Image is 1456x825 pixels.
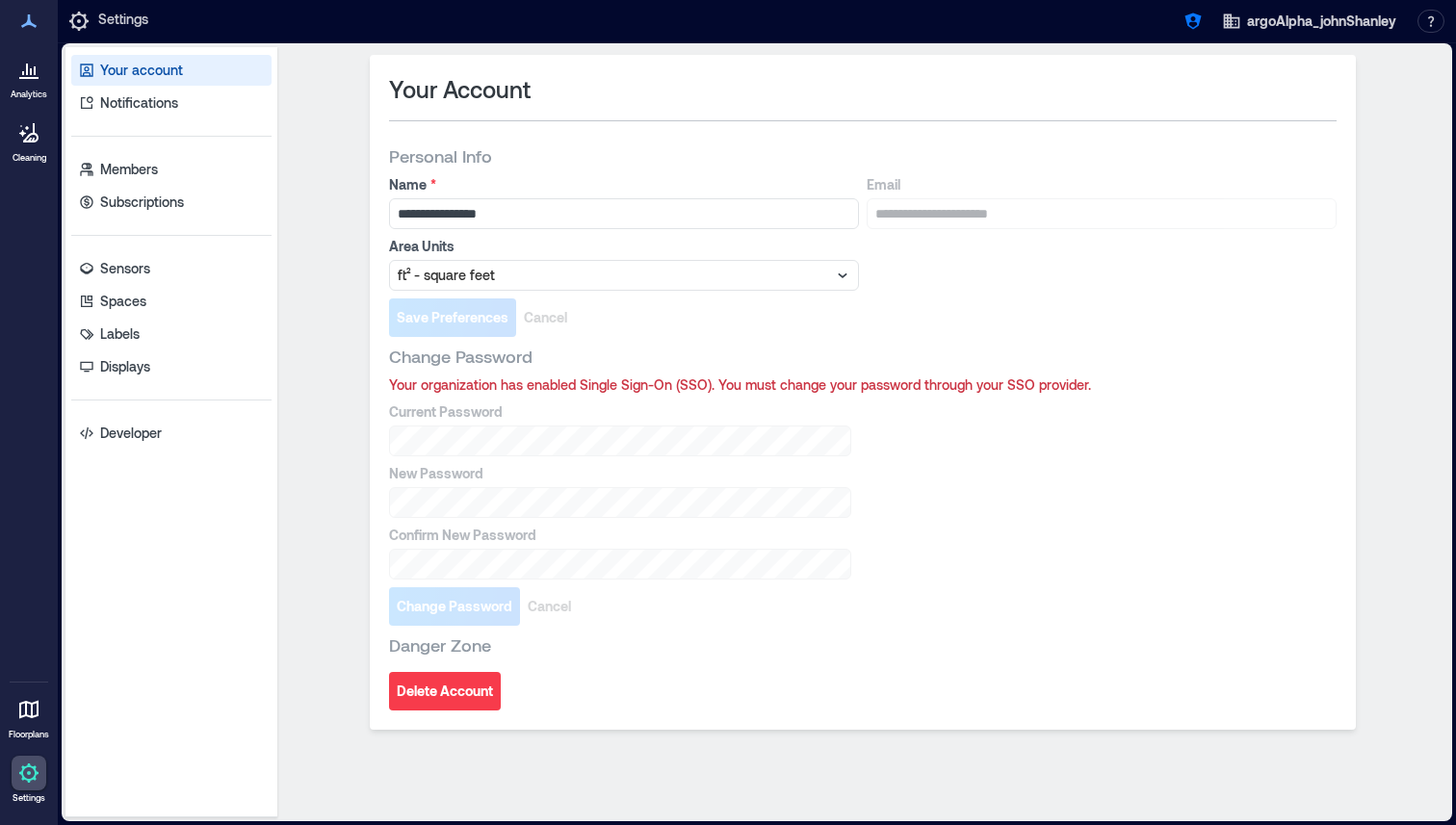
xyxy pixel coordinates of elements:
p: Displays [100,357,150,376]
div: Your organization has enabled Single Sign-On (SSO). You must change your password through your SS... [389,375,1337,395]
p: Labels [100,324,140,344]
a: Analytics [5,46,53,106]
span: Cancel [528,597,571,616]
p: Notifications [100,93,178,113]
p: Settings [13,792,45,804]
span: Danger Zone [389,633,491,657]
button: Change Password [389,587,520,626]
span: Personal Info [389,144,492,168]
span: Change Password [389,345,533,368]
p: Developer [100,424,162,443]
label: New Password [389,464,847,483]
span: Change Password [397,597,512,616]
a: Subscriptions [71,187,272,218]
label: Name [389,175,855,194]
span: Save Preferences [397,308,508,327]
a: Settings [6,750,52,810]
a: Cleaning [5,110,53,169]
button: Cancel [520,587,579,626]
a: Notifications [71,88,272,118]
a: Members [71,154,272,185]
a: Displays [71,351,272,382]
span: Your Account [389,74,531,105]
span: Cancel [524,308,567,327]
p: Settings [98,10,148,33]
p: Analytics [11,89,47,100]
a: Spaces [71,286,272,317]
button: argoAlpha_johnShanley [1216,6,1402,37]
p: Your account [100,61,183,80]
span: argoAlpha_johnShanley [1247,12,1396,31]
span: Delete Account [397,682,493,701]
p: Sensors [100,259,150,278]
a: Sensors [71,253,272,284]
button: Save Preferences [389,298,516,337]
p: Floorplans [9,729,49,740]
a: Floorplans [3,686,55,746]
label: Current Password [389,402,847,422]
p: Spaces [100,292,146,311]
p: Cleaning [13,152,46,164]
p: Subscriptions [100,193,184,212]
label: Confirm New Password [389,526,847,545]
a: Your account [71,55,272,86]
a: Developer [71,418,272,449]
label: Email [867,175,1333,194]
a: Labels [71,319,272,349]
p: Members [100,160,158,179]
button: Cancel [516,298,575,337]
label: Area Units [389,237,855,256]
button: Delete Account [389,672,501,710]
